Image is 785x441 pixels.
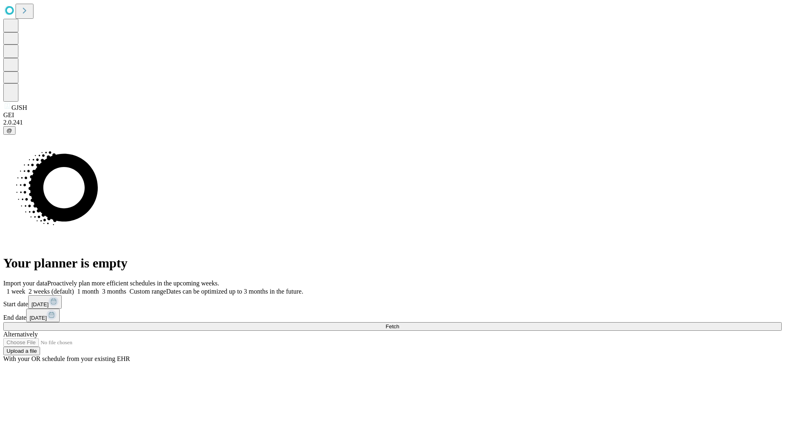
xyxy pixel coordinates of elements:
span: [DATE] [29,315,47,321]
span: @ [7,127,12,134]
span: Fetch [386,323,399,330]
span: Alternatively [3,331,38,338]
span: Custom range [130,288,166,295]
div: End date [3,309,782,322]
span: GJSH [11,104,27,111]
button: [DATE] [28,295,62,309]
span: 1 month [77,288,99,295]
button: Fetch [3,322,782,331]
span: 2 weeks (default) [29,288,74,295]
span: Dates can be optimized up to 3 months in the future. [166,288,303,295]
div: Start date [3,295,782,309]
div: GEI [3,111,782,119]
span: Import your data [3,280,47,287]
span: 1 week [7,288,25,295]
span: [DATE] [31,301,49,307]
span: Proactively plan more efficient schedules in the upcoming weeks. [47,280,219,287]
div: 2.0.241 [3,119,782,126]
button: [DATE] [26,309,60,322]
span: 3 months [102,288,126,295]
button: @ [3,126,16,135]
button: Upload a file [3,347,40,355]
h1: Your planner is empty [3,256,782,271]
span: With your OR schedule from your existing EHR [3,355,130,362]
